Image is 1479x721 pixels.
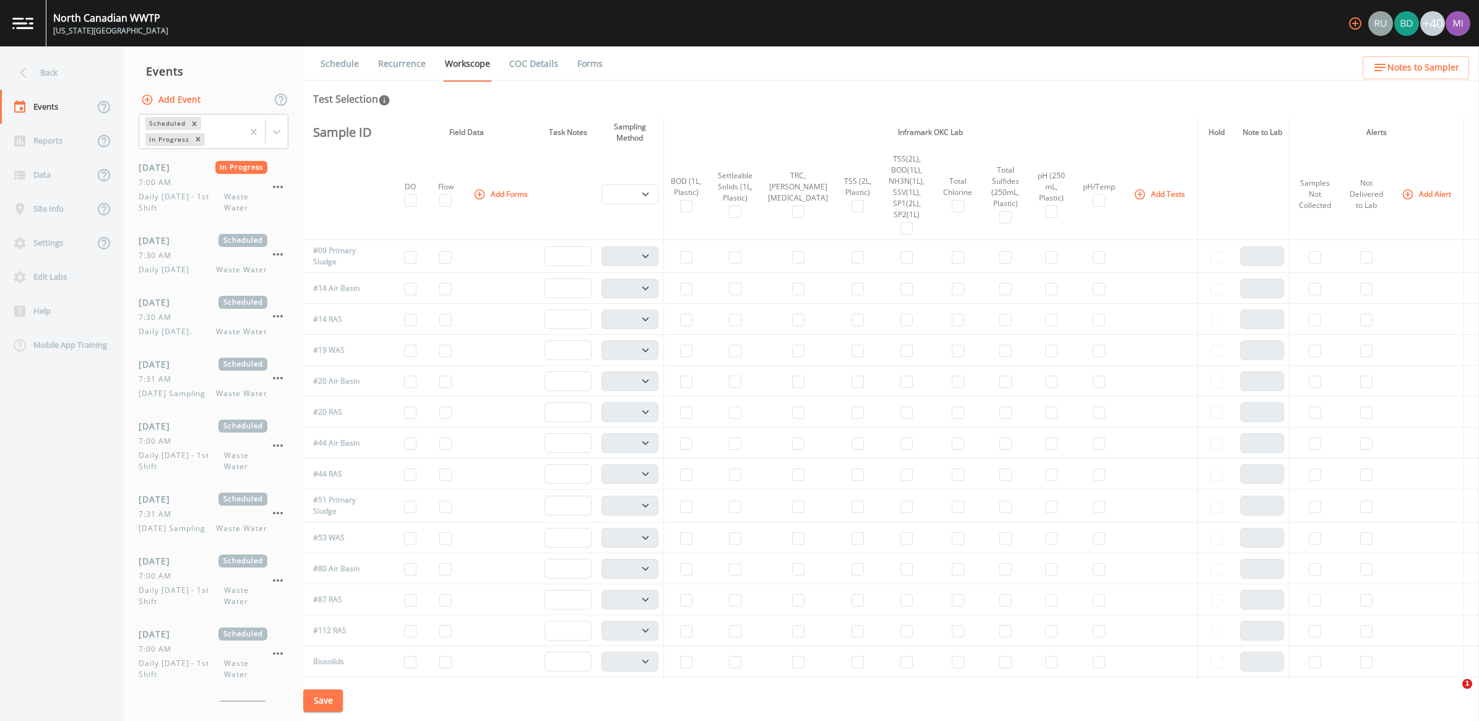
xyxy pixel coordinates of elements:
[303,428,381,459] td: #44 Air Basin
[1394,11,1420,36] div: Brock DeVeau
[139,388,213,399] span: [DATE] Sampling
[145,117,188,130] div: Scheduled
[303,646,381,677] td: Biosolids
[124,286,303,348] a: [DATE]Scheduled7:30 AMDaily [DATE].Waste Water
[124,483,303,545] a: [DATE]Scheduled7:31 AM[DATE] SamplingWaste Water
[218,555,267,568] span: Scheduled
[139,658,224,680] span: Daily [DATE] - 1st Shift
[139,701,179,714] span: [DATE]
[1131,184,1190,204] button: Add Tests
[139,644,179,655] span: 7:00 AM
[218,493,267,506] span: Scheduled
[139,571,179,582] span: 7:00 AM
[1079,181,1119,192] div: pH/Temp
[216,523,267,534] span: Waste Water
[124,618,303,691] a: [DATE]Scheduled7:00 AMDaily [DATE] - 1st ShiftWaste Water
[303,397,381,428] td: #20 RAS
[663,116,1197,149] th: Inframark OKC Lab
[319,46,361,81] a: Schedule
[1394,11,1419,36] img: 9f682ec1c49132a47ef547787788f57d
[303,584,381,615] td: #87 RAS
[939,176,977,198] div: Total Chlorine
[398,181,423,192] div: DO
[139,628,179,641] span: [DATE]
[303,273,381,304] td: #14 Air Basin
[303,689,343,712] button: Save
[218,701,267,714] span: Scheduled
[303,116,381,149] th: Sample ID
[1399,184,1456,204] button: Add Alert
[218,420,267,433] span: Scheduled
[188,117,201,130] div: Remove Scheduled
[443,46,492,82] a: Workscope
[139,509,179,520] span: 7:31 AM
[139,523,213,534] span: [DATE] Sampling
[1340,149,1392,240] th: Not Delivered to Lab
[218,296,267,309] span: Scheduled
[139,250,179,261] span: 7:30 AM
[215,161,268,174] span: In Progress
[303,240,381,273] td: #09 Primary Sludge
[216,388,267,399] span: Waste Water
[224,191,267,214] span: Waste Water
[218,234,267,247] span: Scheduled
[303,335,381,366] td: #19 WAS
[576,46,605,81] a: Forms
[139,555,179,568] span: [DATE]
[53,11,168,25] div: North Canadian WWTP
[124,151,303,224] a: [DATE]In Progress7:00 AMDaily [DATE] - 1st ShiftWaste Water
[191,133,205,146] div: Remove In Progress
[303,490,381,522] td: #51 Primary Sludge
[1290,149,1340,240] th: Samples Not Collected
[139,450,224,472] span: Daily [DATE] - 1st Shift
[303,459,381,490] td: #44 RAS
[224,658,267,680] span: Waste Water
[139,296,179,309] span: [DATE]
[597,116,663,149] th: Sampling Method
[139,161,179,174] span: [DATE]
[139,420,179,433] span: [DATE]
[303,304,381,335] td: #14 RAS
[139,493,179,506] span: [DATE]
[303,553,381,584] td: #80 Air Basin
[139,89,205,111] button: Add Event
[303,366,381,397] td: #20 Air Basin
[1034,170,1069,204] div: pH (250 mL, Plastic)
[393,116,540,149] th: Field Data
[139,326,199,337] span: Daily [DATE].
[1387,60,1459,76] span: Notes to Sampler
[124,545,303,618] a: [DATE]Scheduled7:00 AMDaily [DATE] - 1st ShiftWaste Water
[378,94,390,106] svg: In this section you'll be able to select the analytical test to run, based on the media type, and...
[224,585,267,607] span: Waste Water
[124,224,303,286] a: [DATE]Scheduled7:30 AMDaily [DATE]Waste Water
[1235,116,1289,149] th: Note to Lab
[124,410,303,483] a: [DATE]Scheduled7:00 AMDaily [DATE] - 1st ShiftWaste Water
[987,165,1024,209] div: Total Sulfides (250mL, Plastic)
[1197,116,1235,149] th: Hold
[433,181,460,192] div: Flow
[139,358,179,371] span: [DATE]
[12,17,33,29] img: logo
[139,177,179,188] span: 7:00 AM
[507,46,560,81] a: COC Details
[139,312,179,323] span: 7:30 AM
[139,234,179,247] span: [DATE]
[885,153,929,220] div: TSS(2L), BOD(1L), NH3N(1L), SSV(1L), SP1(2L), SP2(1L)
[224,450,267,472] span: Waste Water
[216,326,267,337] span: Waste Water
[53,25,168,37] div: [US_STATE][GEOGRAPHIC_DATA]
[1420,11,1445,36] div: +40
[313,92,390,106] div: Test Selection
[669,176,704,198] div: BOD (1L, Plastic)
[124,56,303,87] div: Events
[714,170,756,204] div: Settleable Solids (1L, Plastic)
[145,133,191,146] div: In Progress
[1290,116,1464,149] th: Alerts
[139,374,179,385] span: 7:31 AM
[1437,679,1467,709] iframe: Intercom live chat
[766,170,830,204] div: TRC, [PERSON_NAME][MEDICAL_DATA]
[216,264,267,275] span: Waste Water
[471,184,533,204] button: Add Forms
[540,116,597,149] th: Task Notes
[1446,11,1470,36] img: 11d739c36d20347f7b23fdbf2a9dc2c5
